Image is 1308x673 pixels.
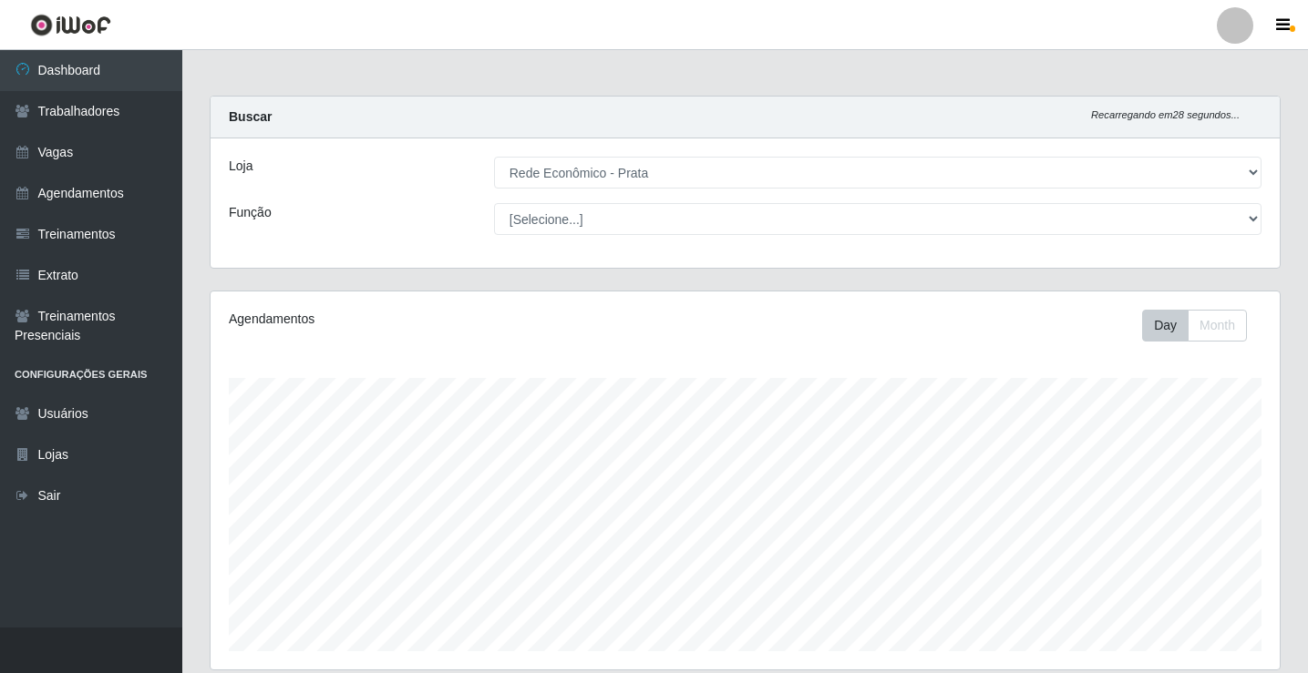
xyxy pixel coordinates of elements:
[1188,310,1247,342] button: Month
[229,310,644,329] div: Agendamentos
[1142,310,1247,342] div: First group
[229,203,272,222] label: Função
[1142,310,1189,342] button: Day
[229,157,252,176] label: Loja
[30,14,111,36] img: CoreUI Logo
[1142,310,1262,342] div: Toolbar with button groups
[229,109,272,124] strong: Buscar
[1091,109,1240,120] i: Recarregando em 28 segundos...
